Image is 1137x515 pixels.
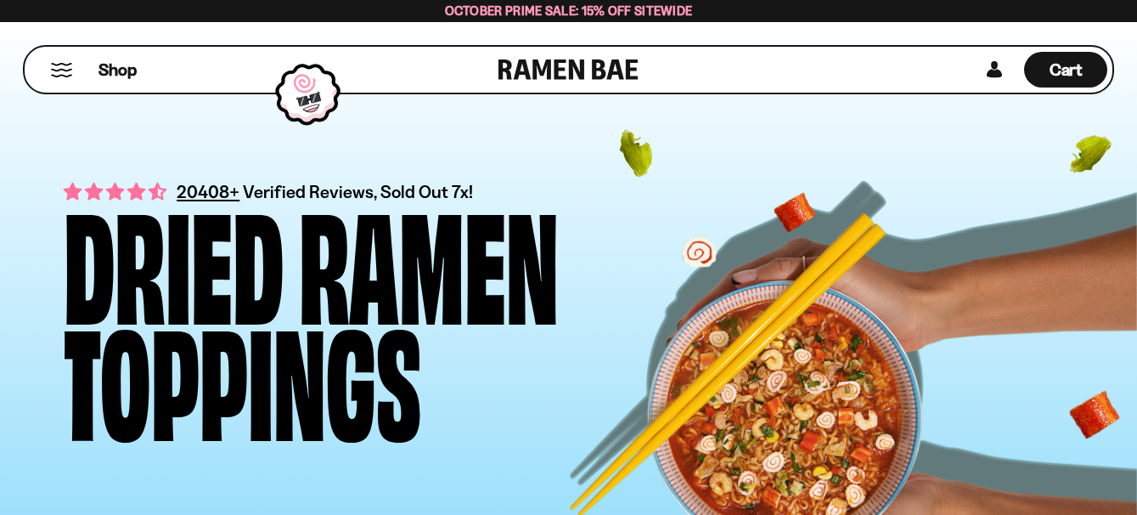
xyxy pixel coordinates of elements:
[1050,59,1083,80] span: Cart
[64,317,421,433] div: Toppings
[299,201,559,317] div: Ramen
[445,3,693,19] span: October Prime Sale: 15% off Sitewide
[64,201,284,317] div: Dried
[1024,47,1107,93] div: Cart
[50,63,73,77] button: Mobile Menu Trigger
[99,59,137,82] span: Shop
[99,52,137,88] a: Shop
